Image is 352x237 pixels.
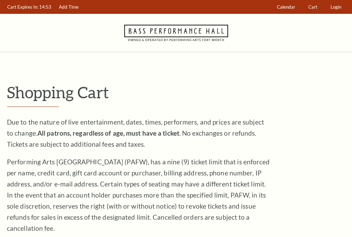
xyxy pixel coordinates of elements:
[7,156,270,234] p: Performing Arts [GEOGRAPHIC_DATA] (PAFW), has a nine (9) ticket limit that is enforced per name, ...
[7,83,345,101] p: Shopping Cart
[39,4,51,10] span: 14:53
[308,4,317,10] span: Cart
[37,129,179,137] strong: All patrons, regardless of age, must have a ticket
[327,0,345,14] a: Login
[56,0,82,14] a: Add Time
[7,4,38,10] span: Cart Expires In:
[331,4,341,10] span: Login
[305,0,321,14] a: Cart
[7,118,264,148] span: Due to the nature of live entertainment, dates, times, performers, and prices are subject to chan...
[274,0,299,14] a: Calendar
[277,4,295,10] span: Calendar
